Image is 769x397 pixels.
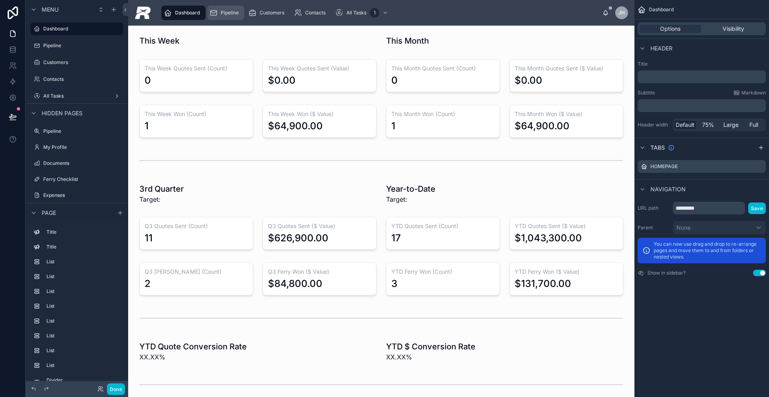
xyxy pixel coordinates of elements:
span: Visibility [723,25,744,33]
label: Ferry Checklist [43,176,122,182]
label: Documents [43,160,122,166]
div: 1 [370,8,379,18]
label: Title [46,244,120,250]
a: Ferry Checklist [30,173,123,186]
label: Show in sidebar? [647,270,686,276]
label: Subtitle [638,90,655,96]
span: Hidden pages [42,109,83,117]
a: All Tasks [30,90,123,102]
p: You can now use drag and drop to re-arrange pages and move them to and from folders or nested views [654,241,761,260]
span: Options [660,25,680,33]
label: Dashboard [43,26,119,32]
label: List [46,303,120,309]
button: None [673,221,766,235]
a: All Tasks1 [333,6,392,20]
label: Title [638,61,766,67]
label: Homepage [650,163,678,170]
button: Done [107,383,125,395]
a: Contacts [30,73,123,86]
label: List [46,362,120,369]
label: List [46,347,120,354]
span: Dashboard [649,6,674,13]
a: Expenses [30,189,123,202]
a: My Profile [30,141,123,154]
label: List [46,288,120,295]
button: Save [748,203,766,214]
div: scrollable content [157,4,602,22]
a: Dashboard [30,22,123,35]
a: Pipeline [207,6,244,20]
label: Contacts [43,76,122,82]
label: URL path [638,205,670,211]
span: Default [676,121,695,129]
span: Customers [260,10,284,16]
span: Tabs [650,144,665,152]
a: Contacts [292,6,331,20]
label: Customers [43,59,122,66]
span: Menu [42,6,58,14]
span: All Tasks [346,10,366,16]
span: JH [618,10,625,16]
a: Customers [246,6,290,20]
div: scrollable content [638,70,766,83]
a: Markdown [733,90,766,96]
div: scrollable content [26,222,128,381]
label: Header width [638,122,670,128]
label: List [46,259,120,265]
label: List [46,318,120,324]
label: Title [46,229,120,235]
span: 75% [702,121,714,129]
span: Contacts [305,10,326,16]
label: Pipeline [43,128,122,134]
a: Documents [30,157,123,170]
span: Page [42,209,56,217]
span: Header [650,44,672,52]
span: Markdown [741,90,766,96]
label: All Tasks [43,93,111,99]
a: Customers [30,56,123,69]
span: Pipeline [221,10,239,16]
span: Full [749,121,758,129]
span: Large [723,121,739,129]
span: None [676,224,690,232]
label: Parent [638,225,670,231]
a: Dashboard [161,6,205,20]
img: App logo [135,6,151,19]
a: Pipeline [30,39,123,52]
div: scrollable content [638,99,766,112]
label: Pipeline [43,42,122,49]
span: Navigation [650,185,686,193]
label: List [46,273,120,280]
label: My Profile [43,144,122,150]
span: Dashboard [175,10,200,16]
label: List [46,333,120,339]
a: Pipeline [30,125,123,138]
label: Expenses [43,192,122,198]
label: Divider [46,377,120,383]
